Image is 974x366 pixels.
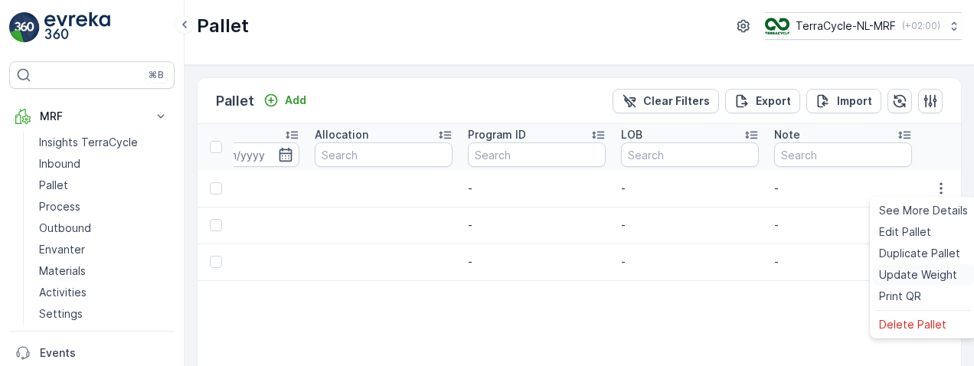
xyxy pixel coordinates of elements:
[468,142,606,167] input: Search
[33,196,175,217] a: Process
[621,142,759,167] input: Search
[806,89,881,113] button: Import
[13,352,81,365] span: Asset Type :
[879,203,968,218] span: See More Details
[13,251,51,264] span: Name :
[40,345,168,361] p: Events
[879,224,931,240] span: Edit Pallet
[873,200,974,221] a: See More Details
[210,219,222,231] div: Toggle Row Selected
[13,327,86,340] span: Tare Weight :
[613,207,766,243] td: -
[90,276,103,289] span: 95
[774,127,800,142] p: Note
[879,267,957,283] span: Update Weight
[80,302,93,315] span: 95
[195,142,300,167] input: dd/mm/yyyy
[774,142,912,167] input: Search
[197,14,249,38] p: Pallet
[621,127,642,142] p: LOB
[879,289,921,304] span: Print QR
[51,251,181,264] span: FD695 Coffee [DATE] #2
[765,12,962,40] button: TerraCycle-NL-MRF(+02:00)
[285,93,306,108] p: Add
[81,352,129,365] span: FD Pallet
[879,246,960,261] span: Duplicate Pallet
[873,243,974,264] a: Duplicate Pallet
[33,132,175,153] a: Insights TerraCycle
[44,12,110,43] img: logo_light-DOdMpM7g.png
[39,263,86,279] p: Materials
[39,178,68,193] p: Pallet
[613,243,766,280] td: -
[13,302,80,315] span: Net Weight :
[796,18,896,34] p: TerraCycle-NL-MRF
[725,89,800,113] button: Export
[460,170,613,207] td: -
[873,221,974,243] a: Edit Pallet
[39,242,85,257] p: Envanter
[39,199,80,214] p: Process
[39,221,91,236] p: Outbound
[766,170,920,207] td: -
[468,127,526,142] p: Program ID
[315,142,453,167] input: Search
[33,239,175,260] a: Envanter
[9,12,40,43] img: logo
[39,285,87,300] p: Activities
[33,260,175,282] a: Materials
[13,276,90,289] span: Total Weight :
[257,91,312,109] button: Add
[216,90,254,112] p: Pallet
[86,327,91,340] span: -
[460,207,613,243] td: -
[643,93,710,109] p: Clear Filters
[33,175,175,196] a: Pallet
[33,303,175,325] a: Settings
[33,282,175,303] a: Activities
[9,101,175,132] button: MRF
[33,153,175,175] a: Inbound
[315,127,368,142] p: Allocation
[902,20,940,32] p: ( +02:00 )
[460,243,613,280] td: -
[33,217,175,239] a: Outbound
[837,93,872,109] p: Import
[765,18,789,34] img: TC_v739CUj.png
[766,243,920,280] td: -
[879,317,946,332] span: Delete Pallet
[40,109,144,124] p: MRF
[766,207,920,243] td: -
[210,256,222,268] div: Toggle Row Selected
[613,89,719,113] button: Clear Filters
[39,156,80,172] p: Inbound
[210,182,222,194] div: Toggle Row Selected
[149,69,164,81] p: ⌘B
[39,135,138,150] p: Insights TerraCycle
[613,170,766,207] td: -
[756,93,791,109] p: Export
[410,13,562,31] p: FD695 Coffee [DATE] #2
[39,306,83,322] p: Settings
